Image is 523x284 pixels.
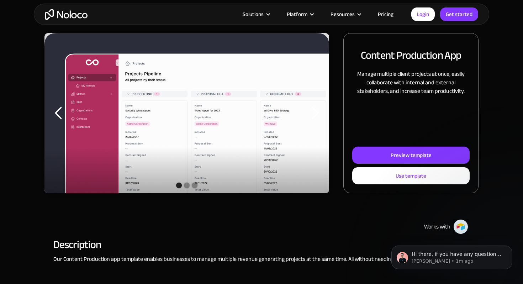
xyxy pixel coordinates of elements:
[391,151,432,160] div: Preview template
[53,255,470,263] p: Our Content Production app template enables businesses to manage multiple revenue generating proj...
[396,171,426,180] div: Use template
[53,241,470,248] h2: Description
[184,183,190,188] div: Show slide 2 of 3
[45,9,88,20] a: home
[44,33,329,193] div: 1 of 3
[287,10,307,19] div: Platform
[243,10,264,19] div: Solutions
[369,10,402,19] a: Pricing
[301,33,329,193] div: next slide
[192,183,197,188] div: Show slide 3 of 3
[361,48,461,63] h2: Content Production App
[176,183,182,188] div: Show slide 1 of 3
[278,10,322,19] div: Platform
[44,33,73,193] div: previous slide
[352,147,470,164] a: Preview template
[322,10,369,19] div: Resources
[352,70,470,95] p: Manage multiple client projects at once, easily collaborate with internal and external stakeholde...
[53,270,470,279] p: ‍
[440,7,478,21] a: Get started
[453,219,468,234] img: Airtable
[424,222,450,231] div: Works with
[411,7,435,21] a: Login
[352,167,470,184] a: Use template
[44,33,329,193] div: carousel
[234,10,278,19] div: Solutions
[331,10,355,19] div: Resources
[381,231,523,280] iframe: Intercom notifications message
